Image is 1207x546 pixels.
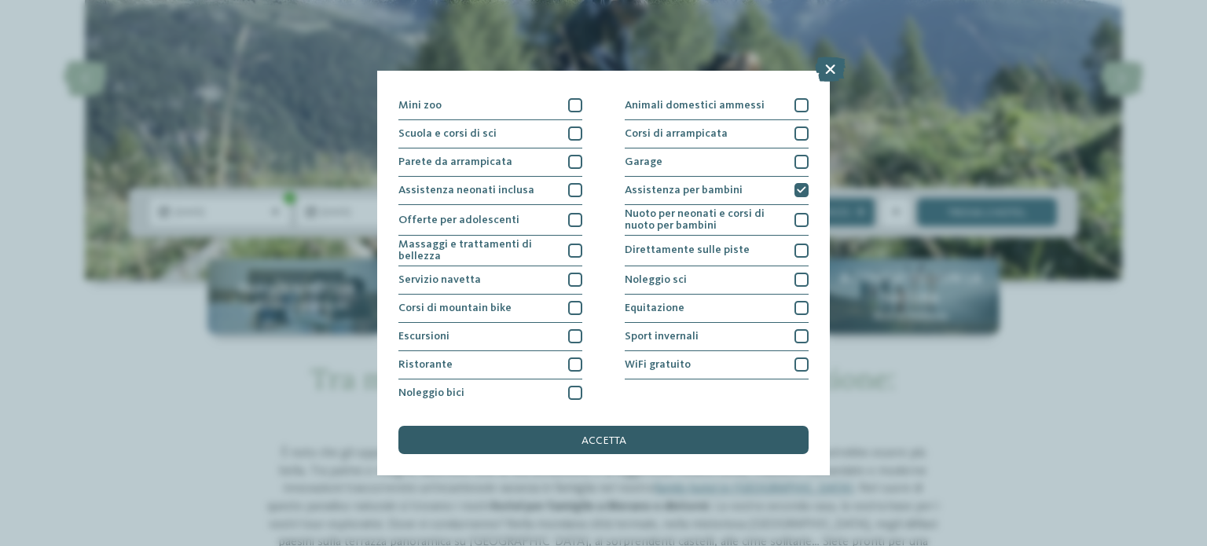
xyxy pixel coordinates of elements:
span: Parete da arrampicata [398,156,512,167]
span: Scuola e corsi di sci [398,128,497,139]
span: Equitazione [625,302,684,313]
span: WiFi gratuito [625,359,691,370]
span: Assistenza per bambini [625,185,743,196]
span: Noleggio bici [398,387,464,398]
span: Corsi di arrampicata [625,128,728,139]
span: Noleggio sci [625,274,687,285]
span: Offerte per adolescenti [398,214,519,225]
span: Mini zoo [398,100,442,111]
span: Garage [625,156,662,167]
span: accetta [581,435,626,446]
span: Servizio navetta [398,274,481,285]
span: Escursioni [398,331,449,342]
span: Massaggi e trattamenti di bellezza [398,239,558,262]
span: Direttamente sulle piste [625,244,750,255]
span: Nuoto per neonati e corsi di nuoto per bambini [625,208,784,231]
span: Sport invernali [625,331,699,342]
span: Ristorante [398,359,453,370]
span: Corsi di mountain bike [398,302,512,313]
span: Assistenza neonati inclusa [398,185,534,196]
span: Animali domestici ammessi [625,100,765,111]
